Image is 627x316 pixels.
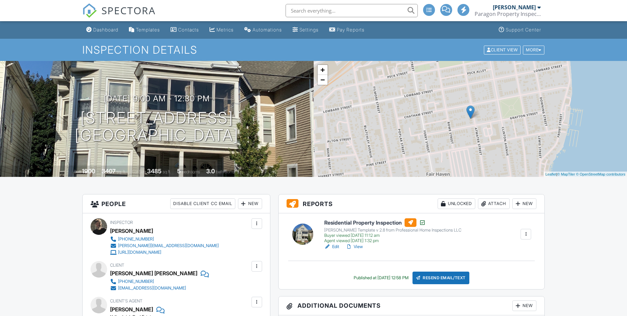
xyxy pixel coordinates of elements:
div: 3407 [101,168,116,175]
a: Edit [324,243,339,250]
div: Client View [484,45,521,54]
h1: [STREET_ADDRESS] [GEOGRAPHIC_DATA] [75,109,239,144]
a: © MapTiler [557,172,575,176]
div: Resend Email/Text [412,272,469,284]
h3: Additional Documents [279,296,545,315]
div: Contacts [178,27,199,32]
div: Support Center [506,27,541,32]
div: New [238,198,262,209]
a: Zoom in [318,65,328,75]
div: 1900 [82,168,95,175]
div: Published at [DATE] 12:58 PM [354,275,409,281]
a: Leaflet [545,172,556,176]
span: Lot Size [132,169,146,174]
div: 5 [177,168,181,175]
h1: Inspection Details [82,44,545,56]
a: [URL][DOMAIN_NAME] [110,249,219,256]
div: [PERSON_NAME][EMAIL_ADDRESS][DOMAIN_NAME] [118,243,219,248]
a: Support Center [496,24,544,36]
a: Zoom out [318,75,328,85]
div: Templates [136,27,160,32]
a: [PHONE_NUMBER] [110,278,204,285]
div: [PERSON_NAME] [493,4,536,11]
div: [PERSON_NAME] [PERSON_NAME] [110,268,197,278]
a: Contacts [168,24,202,36]
a: SPECTORA [82,9,156,23]
div: Attach [478,198,510,209]
h6: Residential Property Inspection [324,218,461,227]
a: View [346,243,363,250]
div: [EMAIL_ADDRESS][DOMAIN_NAME] [118,286,186,291]
div: Metrics [216,27,234,32]
a: [EMAIL_ADDRESS][DOMAIN_NAME] [110,285,204,291]
div: [URL][DOMAIN_NAME] [118,250,161,255]
a: Automations (Advanced) [242,24,285,36]
span: Inspector [110,220,133,225]
div: [PERSON_NAME] Template v 2.8 from Professional Home Inspections LLC [324,228,461,233]
span: sq.ft. [163,169,171,174]
input: Search everything... [286,4,418,17]
span: Client [110,263,124,268]
a: Metrics [207,24,236,36]
a: © OpenStreetMap contributors [576,172,625,176]
div: [PHONE_NUMBER] [118,279,154,284]
a: [PERSON_NAME] [110,304,153,314]
span: sq. ft. [117,169,126,174]
div: Automations [253,27,282,32]
h3: Reports [279,194,545,213]
div: New [512,300,536,311]
div: Buyer viewed [DATE] 11:12 am [324,233,461,238]
span: bathrooms [216,169,235,174]
span: bedrooms [182,169,200,174]
a: Pay Reports [327,24,367,36]
div: New [512,198,536,209]
span: Client's Agent [110,298,142,303]
h3: People [83,194,270,213]
div: | [544,172,627,177]
a: Dashboard [84,24,121,36]
h3: [DATE] 9:00 am - 12:30 pm [104,94,210,103]
div: Dashboard [93,27,118,32]
div: [PHONE_NUMBER] [118,237,154,242]
a: [PHONE_NUMBER] [110,236,219,242]
span: SPECTORA [101,3,156,17]
div: 3.0 [206,168,215,175]
div: More [523,45,544,54]
span: Built [74,169,81,174]
a: Templates [126,24,163,36]
div: 3485 [147,168,162,175]
a: [PERSON_NAME][EMAIL_ADDRESS][DOMAIN_NAME] [110,242,219,249]
a: Settings [290,24,321,36]
div: Paragon Property Inspections LLC. [475,11,541,17]
a: Residential Property Inspection [PERSON_NAME] Template v 2.8 from Professional Home Inspections L... [324,218,461,243]
div: Pay Reports [337,27,365,32]
div: [PERSON_NAME] [110,226,153,236]
a: Client View [483,47,522,52]
div: Unlocked [438,198,475,209]
img: The Best Home Inspection Software - Spectora [82,3,97,18]
div: Settings [299,27,319,32]
div: Agent viewed [DATE] 1:32 pm [324,238,461,243]
div: Disable Client CC Email [170,198,235,209]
